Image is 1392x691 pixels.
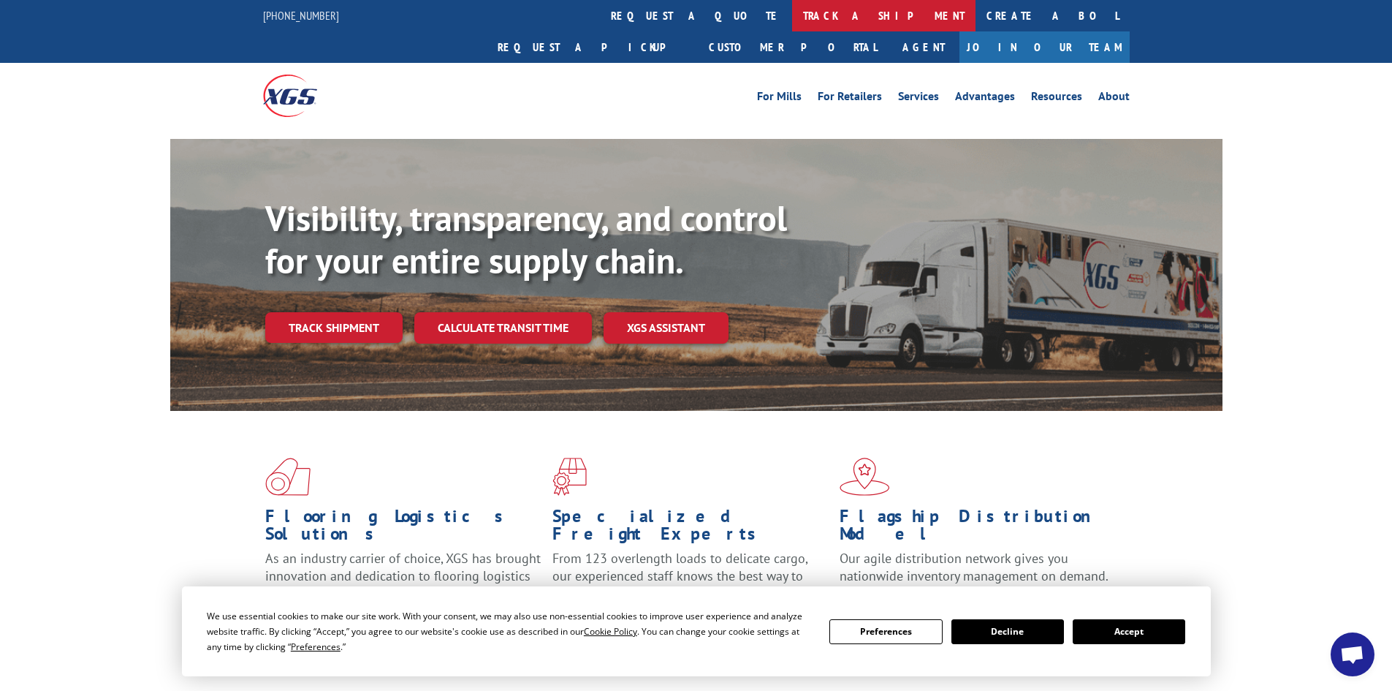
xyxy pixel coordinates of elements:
[265,195,787,283] b: Visibility, transparency, and control for your entire supply chain.
[265,550,541,602] span: As an industry carrier of choice, XGS has brought innovation and dedication to flooring logistics...
[1031,91,1082,107] a: Resources
[1098,91,1130,107] a: About
[840,507,1116,550] h1: Flagship Distribution Model
[829,619,942,644] button: Preferences
[552,458,587,496] img: xgs-icon-focused-on-flooring-red
[818,91,882,107] a: For Retailers
[840,550,1108,584] span: Our agile distribution network gives you nationwide inventory management on demand.
[265,458,311,496] img: xgs-icon-total-supply-chain-intelligence-red
[552,507,829,550] h1: Specialized Freight Experts
[1073,619,1185,644] button: Accept
[182,586,1211,676] div: Cookie Consent Prompt
[757,91,802,107] a: For Mills
[487,31,698,63] a: Request a pickup
[955,91,1015,107] a: Advantages
[584,625,637,638] span: Cookie Policy
[265,312,403,343] a: Track shipment
[291,641,341,653] span: Preferences
[263,8,339,23] a: [PHONE_NUMBER]
[265,507,541,550] h1: Flooring Logistics Solutions
[414,312,592,344] a: Calculate transit time
[840,458,890,496] img: xgs-icon-flagship-distribution-model-red
[207,608,812,654] div: We use essential cookies to make our site work. With your consent, we may also use non-essential ...
[1331,633,1374,676] div: Open chat
[552,550,829,615] p: From 123 overlength loads to delicate cargo, our experienced staff knows the best way to move you...
[898,91,939,107] a: Services
[604,312,729,344] a: XGS ASSISTANT
[959,31,1130,63] a: Join Our Team
[698,31,888,63] a: Customer Portal
[951,619,1064,644] button: Decline
[888,31,959,63] a: Agent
